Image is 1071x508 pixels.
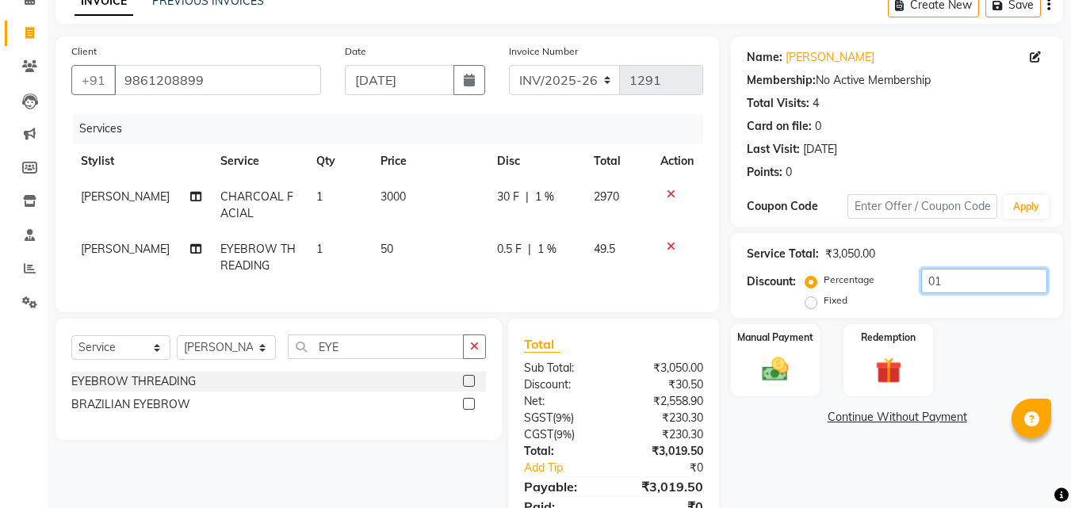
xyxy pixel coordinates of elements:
[754,354,797,384] img: _cash.svg
[509,44,578,59] label: Invoice Number
[371,143,488,179] th: Price
[71,65,116,95] button: +91
[71,44,97,59] label: Client
[381,242,393,256] span: 50
[220,189,293,220] span: CHARCOAL FACIAL
[288,334,464,359] input: Search or Scan
[316,242,323,256] span: 1
[81,242,170,256] span: [PERSON_NAME]
[614,443,715,460] div: ₹3,019.50
[614,393,715,410] div: ₹2,558.90
[512,360,614,376] div: Sub Total:
[614,477,715,496] div: ₹3,019.50
[512,393,614,410] div: Net:
[786,49,874,66] a: [PERSON_NAME]
[497,241,522,258] span: 0.5 F
[537,241,557,258] span: 1 %
[594,189,619,204] span: 2970
[824,273,874,287] label: Percentage
[614,360,715,376] div: ₹3,050.00
[512,410,614,426] div: ( )
[815,118,821,135] div: 0
[528,241,531,258] span: |
[220,242,296,273] span: EYEBROW THREADING
[381,189,406,204] span: 3000
[747,246,819,262] div: Service Total:
[861,330,916,345] label: Redemption
[211,143,307,179] th: Service
[813,95,819,112] div: 4
[747,273,796,290] div: Discount:
[747,72,1047,89] div: No Active Membership
[512,376,614,393] div: Discount:
[497,189,519,205] span: 30 F
[747,72,816,89] div: Membership:
[614,410,715,426] div: ₹230.30
[307,143,371,179] th: Qty
[614,426,715,443] div: ₹230.30
[524,336,560,353] span: Total
[786,164,792,181] div: 0
[803,141,837,158] div: [DATE]
[512,426,614,443] div: ( )
[584,143,651,179] th: Total
[824,293,847,307] label: Fixed
[114,65,321,95] input: Search by Name/Mobile/Email/Code
[345,44,366,59] label: Date
[747,198,847,215] div: Coupon Code
[488,143,584,179] th: Disc
[614,376,715,393] div: ₹30.50
[747,49,782,66] div: Name:
[557,428,572,441] span: 9%
[526,189,529,205] span: |
[734,409,1060,426] a: Continue Without Payment
[556,411,571,424] span: 9%
[825,246,875,262] div: ₹3,050.00
[81,189,170,204] span: [PERSON_NAME]
[535,189,554,205] span: 1 %
[747,141,800,158] div: Last Visit:
[512,443,614,460] div: Total:
[512,460,630,476] a: Add Tip
[524,411,553,425] span: SGST
[524,427,553,441] span: CGST
[594,242,615,256] span: 49.5
[316,189,323,204] span: 1
[512,477,614,496] div: Payable:
[71,396,190,413] div: BRAZILIAN EYEBROW
[737,330,813,345] label: Manual Payment
[71,143,211,179] th: Stylist
[847,194,997,219] input: Enter Offer / Coupon Code
[747,95,809,112] div: Total Visits:
[747,164,782,181] div: Points:
[73,114,715,143] div: Services
[867,354,910,387] img: _gift.svg
[747,118,812,135] div: Card on file:
[631,460,716,476] div: ₹0
[1004,195,1049,219] button: Apply
[651,143,703,179] th: Action
[71,373,196,390] div: EYEBROW THREADING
